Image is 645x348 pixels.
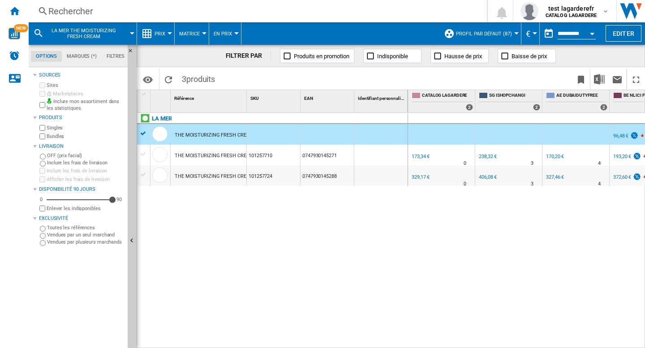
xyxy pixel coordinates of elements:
[179,31,200,37] span: Matrice
[155,22,170,45] button: Prix
[422,92,473,100] span: CATALOG LAGARDERE
[301,165,354,186] div: 0747930145288
[159,69,177,90] button: Recharger
[175,166,269,187] div: THE MOISTURIZING FRESH CREAM 60 ML
[531,159,533,168] div: Délai de livraison : 3 jours
[47,22,129,45] button: la mer the moisturizing fresh cream
[39,206,45,211] input: Afficher les frais de livraison
[214,31,232,37] span: En Prix
[38,196,45,203] div: 0
[598,159,601,168] div: Délai de livraison : 4 jours
[464,180,466,189] div: Délai de livraison : 0 jour
[39,91,45,97] input: Marketplaces
[175,146,269,166] div: THE MOISTURIZING FRESH CREAM 30 ML
[31,51,62,62] md-tab-item: Options
[556,92,607,100] span: AE DUBAIDUTYFREE
[155,31,165,37] span: Prix
[172,90,246,104] div: Référence Sort None
[377,53,408,60] span: Indisponible
[47,90,124,97] label: Marketplaces
[489,92,540,100] span: SG ISHOPCHANGI
[613,174,631,180] div: 372,60 €
[479,174,497,180] div: 406,08 €
[302,90,354,104] div: Sort None
[304,96,313,101] span: EAN
[9,50,20,61] img: alerts-logo.svg
[594,74,605,85] img: excel-24x24.png
[47,176,124,183] label: Afficher les frais de livraison
[612,152,641,161] div: 193,20 €
[39,125,45,131] input: Singles
[40,161,46,167] input: Inclure les frais de livraison
[600,104,607,111] div: 2 offers sold by AE DUBAIDUTYFREE
[612,173,641,182] div: 372,60 €
[410,152,430,161] div: 173,34 €
[14,24,28,32] span: NEW
[102,51,129,62] md-tab-item: Filtres
[39,133,45,139] input: Bundles
[520,2,538,20] img: profile.jpg
[356,90,408,104] div: Sort None
[302,90,354,104] div: EAN Sort None
[47,28,120,39] span: la mer the moisturizing fresh cream
[546,4,597,13] span: test lagarderefr
[544,90,609,112] div: AE DUBAIDUTYFREE 2 offers sold by AE DUBAIDUTYFREE
[606,25,641,42] button: Editer
[48,5,464,17] div: Rechercher
[186,74,215,84] span: produits
[521,22,540,45] md-menu: Currency
[531,180,533,189] div: Délai de livraison : 3 jours
[632,173,641,180] img: promotionV3.png
[412,154,430,159] div: 173,34 €
[152,90,170,104] div: Sort None
[249,90,300,104] div: Sort None
[546,13,597,18] b: CATALOG LAGARDERE
[47,98,124,112] label: Inclure mon assortiment dans les statistiques
[47,98,52,103] img: mysite-bg-18x18.png
[9,28,20,39] img: wise-card.svg
[456,31,512,37] span: Profil par défaut (87)
[608,69,626,90] button: Envoyer ce rapport par email
[584,24,600,40] button: Open calendar
[128,45,138,61] button: Masquer
[545,152,564,161] div: 170,20 €
[249,90,300,104] div: SKU Sort None
[247,165,300,186] div: 101257724
[39,82,45,88] input: Sites
[526,22,535,45] button: €
[613,133,628,139] div: 96,48 €
[444,53,482,60] span: Hausse de prix
[464,159,466,168] div: Délai de livraison : 0 jour
[250,96,259,101] span: SKU
[47,239,124,245] label: Vendues par plusieurs marchands
[39,168,45,174] input: Inclure les frais de livraison
[47,159,124,166] label: Inclure les frais de livraison
[39,114,124,121] div: Produits
[546,154,564,159] div: 170,20 €
[630,132,639,139] img: promotionV3.png
[172,90,246,104] div: Sort None
[174,96,194,101] span: Référence
[356,90,408,104] div: Identifiant personnalisé Sort None
[214,22,236,45] div: En Prix
[226,52,271,60] div: FILTRER PAR
[40,240,46,246] input: Vendues par plusieurs marchands
[40,154,46,159] input: OFF (prix facial)
[477,152,497,161] div: 238,32 €
[410,90,475,112] div: CATALOG LAGARDERE 2 offers sold by CATALOG LAGARDERE
[47,133,124,140] label: Bundles
[247,145,300,165] div: 101257710
[152,113,172,124] div: Cliquez pour filtrer sur cette marque
[627,69,645,90] button: Plein écran
[39,215,124,222] div: Exclusivité
[456,22,516,45] button: Profil par défaut (87)
[613,154,631,159] div: 193,20 €
[142,22,170,45] div: Prix
[47,82,124,89] label: Sites
[40,226,46,232] input: Toutes les références
[280,49,354,63] button: Produits en promotion
[33,22,132,45] div: la mer the moisturizing fresh cream
[632,152,641,160] img: promotionV3.png
[572,69,590,90] button: Créer un favoris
